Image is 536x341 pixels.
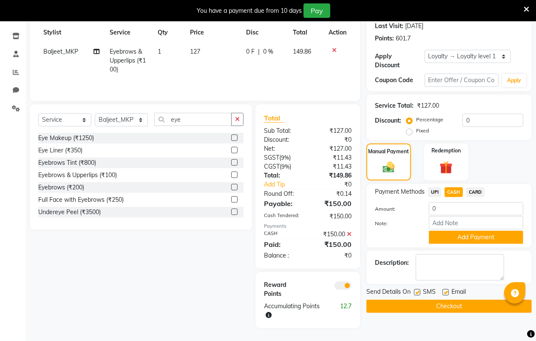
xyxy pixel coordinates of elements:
span: 9% [281,163,289,170]
div: You have a payment due from 10 days [197,6,302,15]
label: Redemption [431,147,461,155]
div: Discount: [258,135,308,144]
div: Description: [375,258,409,267]
div: 601.7 [396,34,411,43]
div: Paid: [258,239,308,249]
div: ₹149.86 [308,171,358,180]
div: CASH [258,230,308,239]
div: Apply Discount [375,52,424,70]
label: Amount: [369,205,422,213]
span: SMS [423,287,436,298]
div: ( ) [258,162,308,171]
th: Service [105,23,153,42]
th: Qty [153,23,184,42]
div: Sub Total: [258,126,308,135]
div: Round Off: [258,189,308,198]
input: Amount [429,202,523,215]
div: ₹0 [308,135,358,144]
label: Manual Payment [369,148,409,155]
span: 0 F [246,47,255,56]
div: 12.7 [333,302,358,320]
div: ₹150.00 [308,198,358,209]
span: Email [451,287,466,298]
div: Eyebrows Tint (₹800) [38,158,96,167]
div: Reward Points [258,281,308,298]
span: Eyebrows & Upperlips (₹100) [110,48,146,73]
div: ₹127.00 [308,144,358,153]
label: Note: [369,220,422,227]
label: Fixed [416,127,429,135]
span: 1 [158,48,161,55]
div: [DATE] [405,22,423,31]
div: Cash Tendered: [258,212,308,221]
button: Add Payment [429,231,523,244]
div: Discount: [375,116,401,125]
div: Payable: [258,198,308,209]
input: Search or Scan [154,113,232,126]
div: ₹127.00 [417,101,439,110]
span: | [258,47,260,56]
th: Price [185,23,241,42]
div: ₹127.00 [308,126,358,135]
span: CARD [466,187,485,197]
div: Points: [375,34,394,43]
span: CGST [264,163,280,170]
span: 0 % [263,47,273,56]
div: Full Face with Eyebrows (₹250) [38,195,124,204]
a: Add Tip [258,180,316,189]
input: Add Note [429,216,523,229]
div: Coupon Code [375,76,424,85]
span: 149.86 [293,48,311,55]
div: ₹11.43 [308,162,358,171]
div: ₹0 [316,180,358,189]
span: CASH [445,187,463,197]
img: _cash.svg [379,160,398,174]
button: Pay [303,3,330,18]
div: ₹150.00 [308,212,358,221]
div: Eyebrows (₹200) [38,183,84,192]
div: ( ) [258,153,308,162]
span: Total [264,114,284,123]
div: Net: [258,144,308,153]
span: 127 [190,48,200,55]
div: Last Visit: [375,22,403,31]
div: Accumulating Points [258,302,333,320]
input: Enter Offer / Coupon Code [425,74,499,87]
div: Service Total: [375,101,414,110]
th: Stylist [38,23,105,42]
div: Eye Makeup (₹1250) [38,134,94,143]
span: 9% [281,154,289,161]
div: Payments [264,223,352,230]
button: Apply [502,74,526,87]
img: _gift.svg [436,160,456,175]
div: ₹11.43 [308,153,358,162]
span: Send Details On [366,287,411,298]
button: Checkout [366,300,532,313]
span: UPI [428,187,441,197]
span: Baljeet_MKP [43,48,78,55]
div: ₹150.00 [308,230,358,239]
label: Percentage [416,116,443,123]
div: Undereye Peel (₹3500) [38,208,101,217]
span: Payment Methods [375,187,425,196]
span: SGST [264,154,279,161]
div: Eye Liner (₹350) [38,146,82,155]
div: ₹0 [308,251,358,260]
th: Total [288,23,324,42]
div: Balance : [258,251,308,260]
div: ₹0.14 [308,189,358,198]
div: Eyebrows & Upperlips (₹100) [38,171,117,180]
th: Action [323,23,352,42]
div: Total: [258,171,308,180]
div: ₹150.00 [308,239,358,249]
th: Disc [241,23,287,42]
